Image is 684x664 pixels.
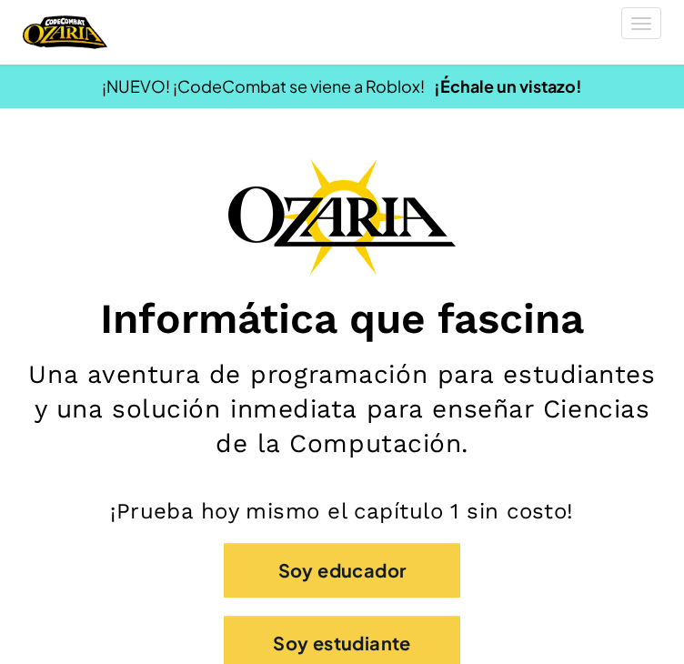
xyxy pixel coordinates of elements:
img: Home [23,14,107,51]
p: ¡Prueba hoy mismo el capítulo 1 sin costo! [18,498,666,525]
a: Ozaria by CodeCombat logo [23,14,107,51]
img: Ozaria branding logo [228,158,456,275]
a: ¡Échale un vistazo! [434,75,582,96]
h1: Informática que fascina [18,293,666,344]
span: ¡NUEVO! ¡CodeCombat se viene a Roblox! [102,75,425,96]
h2: Una aventura de programación para estudiantes y una solución inmediata para enseñar Ciencias de l... [18,357,666,461]
button: Soy educador [224,543,460,598]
